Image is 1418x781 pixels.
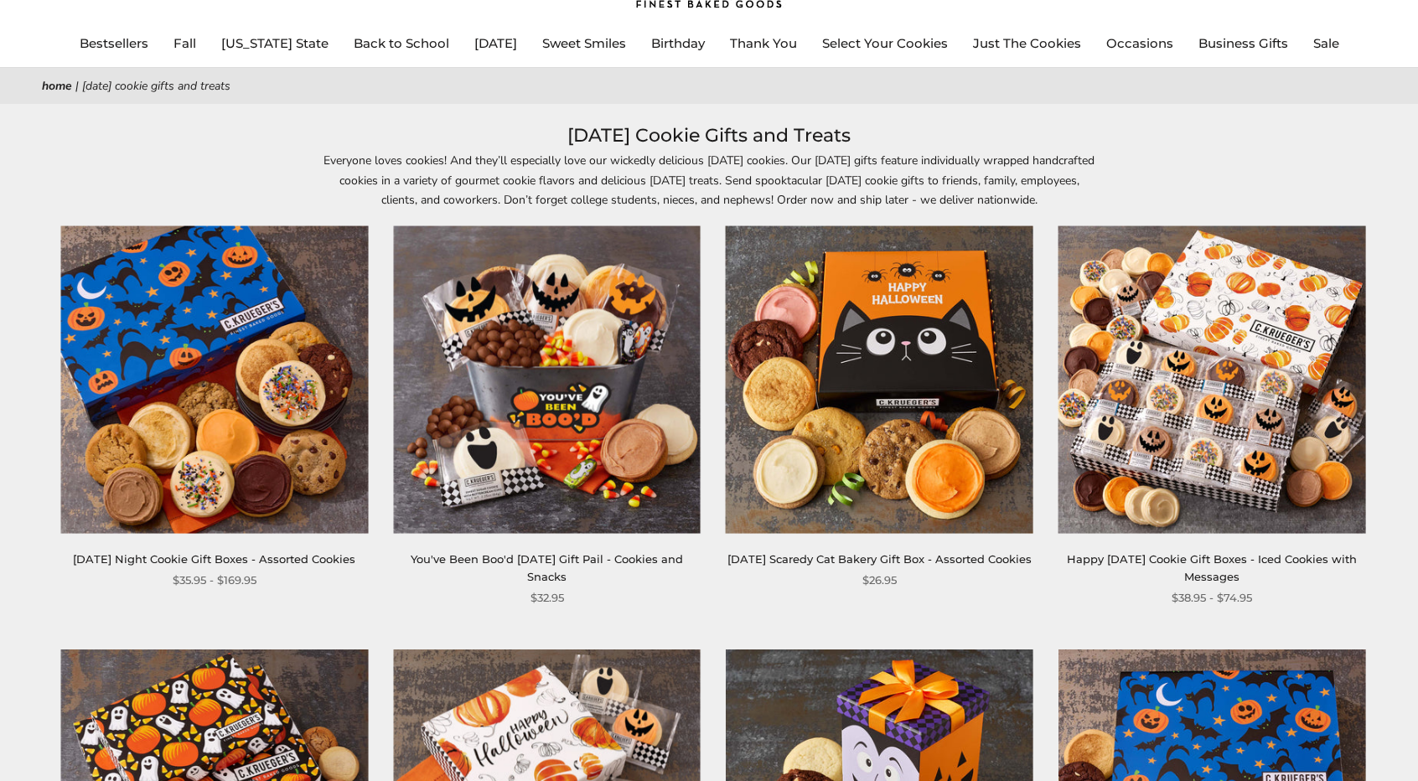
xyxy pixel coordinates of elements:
a: Business Gifts [1198,35,1288,51]
a: [DATE] [474,35,517,51]
a: Bestsellers [80,35,148,51]
img: Happy Halloween Cookie Gift Boxes - Iced Cookies with Messages [1058,226,1366,534]
a: You've Been Boo'd [DATE] Gift Pail - Cookies and Snacks [411,552,683,583]
p: Everyone loves cookies! And they’ll especially love our wickedly delicious [DATE] cookies. Our [D... [323,151,1095,209]
a: Just The Cookies [973,35,1081,51]
img: Halloween Scaredy Cat Bakery Gift Box - Assorted Cookies [726,226,1033,534]
span: $26.95 [862,572,897,589]
span: | [75,78,79,94]
a: [DATE] Scaredy Cat Bakery Gift Box - Assorted Cookies [727,552,1032,566]
a: Sweet Smiles [542,35,626,51]
span: [DATE] Cookie Gifts and Treats [82,78,230,94]
iframe: Sign Up via Text for Offers [13,717,173,768]
a: Home [42,78,72,94]
a: Sale [1313,35,1339,51]
span: $35.95 - $169.95 [173,572,256,589]
nav: breadcrumbs [42,76,1376,96]
a: Fall [173,35,196,51]
a: [US_STATE] State [221,35,329,51]
a: Birthday [651,35,705,51]
span: $38.95 - $74.95 [1172,589,1252,607]
span: $32.95 [530,589,564,607]
a: Occasions [1106,35,1173,51]
h1: [DATE] Cookie Gifts and Treats [67,121,1351,151]
img: Halloween Night Cookie Gift Boxes - Assorted Cookies [60,226,368,534]
a: Happy [DATE] Cookie Gift Boxes - Iced Cookies with Messages [1067,552,1357,583]
a: [DATE] Night Cookie Gift Boxes - Assorted Cookies [73,552,355,566]
a: Back to School [354,35,449,51]
a: Thank You [730,35,797,51]
a: Select Your Cookies [822,35,948,51]
img: You've Been Boo'd Halloween Gift Pail - Cookies and Snacks [393,226,701,534]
